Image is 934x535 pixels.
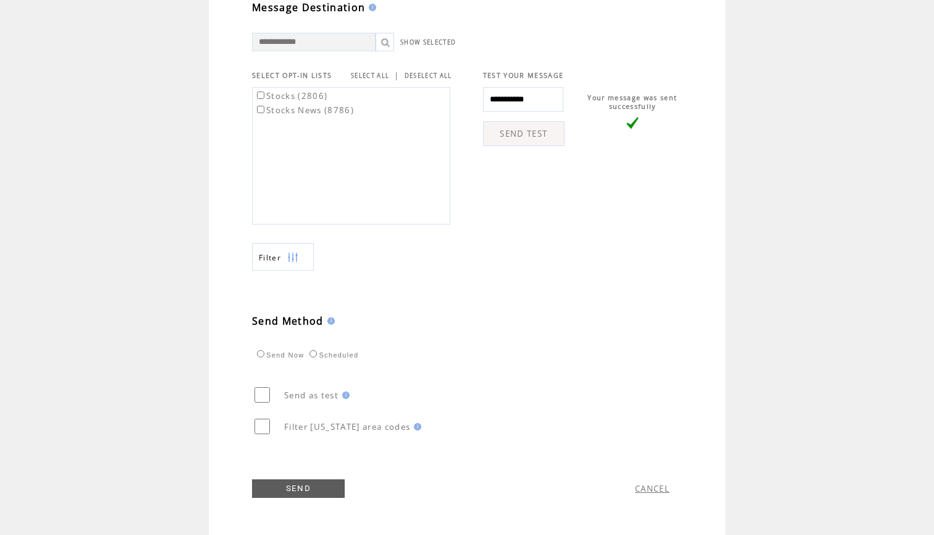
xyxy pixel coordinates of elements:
[309,350,317,357] input: Scheduled
[255,105,354,116] label: Stocks News (8786)
[400,38,456,46] a: SHOW SELECTED
[635,483,670,494] a: CANCEL
[410,423,421,430] img: help.gif
[257,92,264,99] input: Stocks (2806)
[483,71,564,80] span: TEST YOUR MESSAGE
[287,244,298,272] img: filters.png
[257,106,264,113] input: Stocks News (8786)
[252,1,365,14] span: Message Destination
[306,351,358,359] label: Scheduled
[284,390,339,401] span: Send as test
[483,121,565,146] a: SEND TEST
[351,72,389,80] a: SELECT ALL
[339,392,350,399] img: help.gif
[252,243,314,271] a: Filter
[252,314,324,328] span: Send Method
[365,4,376,11] img: help.gif
[252,479,345,498] a: SEND
[405,72,452,80] a: DESELECT ALL
[257,350,264,357] input: Send Now
[259,252,281,263] span: Show filters
[252,71,332,80] span: SELECT OPT-IN LISTS
[394,70,399,81] span: |
[626,117,639,129] img: vLarge.png
[587,93,677,111] span: Your message was sent successfully
[254,351,304,359] label: Send Now
[255,90,327,101] label: Stocks (2806)
[324,317,335,325] img: help.gif
[284,421,410,432] span: Filter [US_STATE] area codes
